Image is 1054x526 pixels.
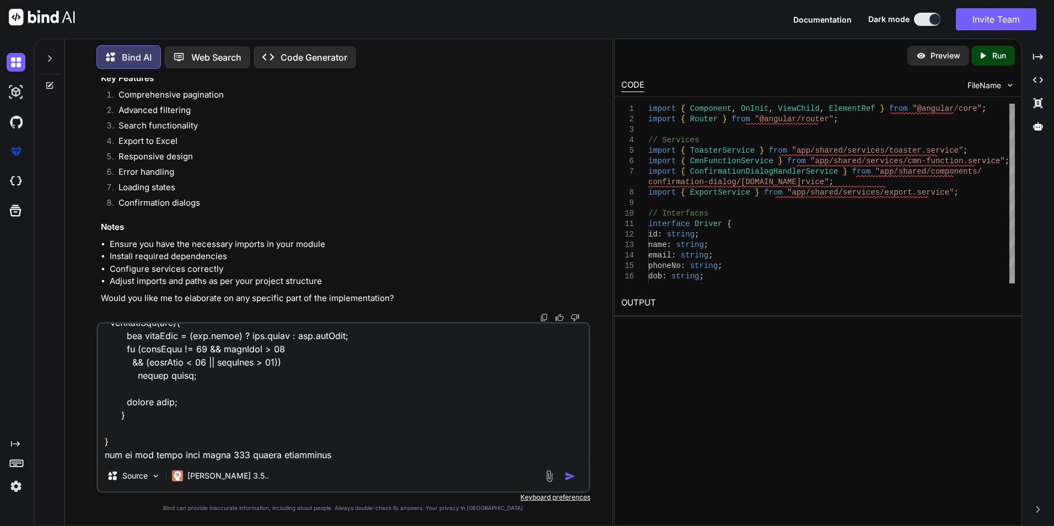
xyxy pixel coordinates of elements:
[543,470,556,482] img: attachment
[681,261,685,270] span: :
[671,251,676,260] span: :
[7,83,25,101] img: darkAi-studio
[621,135,634,146] div: 4
[690,188,750,197] span: ExportService
[555,313,564,322] img: like
[681,167,685,176] span: {
[963,146,967,155] span: ;
[110,197,588,212] li: Confirmation dialogs
[852,167,871,176] span: from
[967,80,1001,91] span: FileName
[648,230,658,239] span: id
[621,240,634,250] div: 13
[648,167,676,176] span: import
[912,104,982,113] span: "@angular/core"
[667,240,671,249] span: :
[889,104,908,113] span: from
[681,188,685,197] span: {
[732,115,750,124] span: from
[868,14,910,25] span: Dark mode
[732,104,736,113] span: ,
[564,471,576,482] img: icon
[690,146,755,155] span: ToasterService
[778,104,820,113] span: ViewChild
[769,104,773,113] span: ,
[110,166,588,181] li: Error handling
[187,470,269,481] p: [PERSON_NAME] 3.5..
[172,470,183,481] img: Claude 3.5 Haiku
[982,104,986,113] span: ;
[110,275,588,288] li: Adjust imports and paths as per your project structure
[793,14,852,25] button: Documentation
[648,261,681,270] span: phoneNo
[621,79,644,92] div: CODE
[843,167,847,176] span: }
[621,167,634,177] div: 7
[699,272,703,281] span: ;
[648,251,671,260] span: email
[676,240,703,249] span: string
[7,142,25,161] img: premium
[931,50,960,61] p: Preview
[880,104,884,113] span: }
[690,157,773,165] span: CmnFunctionService
[956,8,1036,30] button: Invite Team
[648,240,667,249] span: name
[718,261,722,270] span: ;
[713,282,718,291] span: ;
[621,229,634,240] div: 12
[760,146,764,155] span: }
[110,89,588,104] li: Comprehensive pagination
[787,188,954,197] span: "app/shared/services/export.service"
[122,470,148,481] p: Source
[801,178,829,186] span: rvice"
[648,219,690,228] span: interface
[681,251,708,260] span: string
[681,146,685,155] span: {
[648,188,676,197] span: import
[621,146,634,156] div: 5
[755,115,833,124] span: "@angular/router"
[833,115,838,124] span: ;
[755,188,759,197] span: }
[9,9,75,25] img: Bind AI
[787,157,806,165] span: from
[875,167,982,176] span: "app/shared/components/
[621,104,634,114] div: 1
[621,261,634,271] div: 15
[681,104,685,113] span: {
[621,198,634,208] div: 9
[621,187,634,198] div: 8
[778,157,782,165] span: }
[681,157,685,165] span: {
[690,104,732,113] span: Component
[101,221,588,234] h3: Notes
[621,208,634,219] div: 10
[708,251,713,260] span: ;
[954,188,959,197] span: ;
[768,146,787,155] span: from
[110,135,588,151] li: Export to Excel
[648,136,699,144] span: // Services
[704,240,708,249] span: ;
[671,272,699,281] span: string
[916,51,926,61] img: preview
[690,115,718,124] span: Router
[1005,157,1009,165] span: ;
[695,230,699,239] span: ;
[7,112,25,131] img: githubDark
[648,282,676,291] span: status
[648,146,676,155] span: import
[621,250,634,261] div: 14
[829,178,833,186] span: ;
[648,178,801,186] span: confirmation-dialog/[DOMAIN_NAME]
[191,51,241,64] p: Web Search
[110,104,588,120] li: Advanced filtering
[676,282,680,291] span: :
[648,104,676,113] span: import
[110,151,588,166] li: Responsive design
[7,53,25,72] img: darkChat
[820,104,824,113] span: ,
[1005,80,1015,90] img: chevron down
[98,324,589,460] textarea: loremi { Dolorsita, CoNsec } adip '@elitsed/doei'; tempor { Incidi } utla '@etdolor/magnaa'; enim...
